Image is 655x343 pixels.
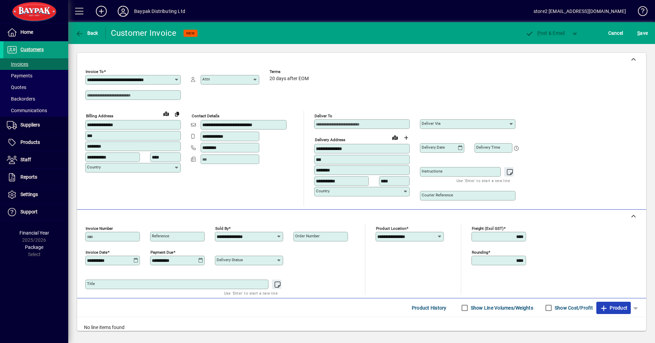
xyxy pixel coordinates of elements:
[77,317,646,338] div: No line items found
[20,29,33,35] span: Home
[20,174,37,180] span: Reports
[476,145,500,150] mat-label: Delivery time
[20,122,40,128] span: Suppliers
[217,257,243,262] mat-label: Delivery status
[422,121,440,126] mat-label: Deliver via
[20,47,44,52] span: Customers
[3,134,68,151] a: Products
[422,145,445,150] mat-label: Delivery date
[161,108,172,119] a: View on map
[596,302,631,314] button: Product
[86,69,104,74] mat-label: Invoice To
[607,27,625,39] button: Cancel
[637,30,640,36] span: S
[68,27,106,39] app-page-header-button: Back
[3,70,68,81] a: Payments
[20,157,31,162] span: Staff
[3,169,68,186] a: Reports
[3,24,68,41] a: Home
[74,27,100,39] button: Back
[376,226,406,231] mat-label: Product location
[270,70,310,74] span: Terms
[3,58,68,70] a: Invoices
[316,189,330,193] mat-label: Country
[20,209,38,214] span: Support
[87,281,95,286] mat-label: Title
[87,165,101,169] mat-label: Country
[150,250,173,255] mat-label: Payment due
[401,132,411,143] button: Choose address
[422,193,453,197] mat-label: Courier Reference
[90,5,112,17] button: Add
[534,6,626,17] div: store2 [EMAIL_ADDRESS][DOMAIN_NAME]
[3,105,68,116] a: Communications
[186,31,195,35] span: NEW
[472,250,488,255] mat-label: Rounding
[7,85,26,90] span: Quotes
[637,28,648,39] span: ave
[409,302,449,314] button: Product History
[112,5,134,17] button: Profile
[111,28,177,39] div: Customer Invoice
[7,96,35,102] span: Backorders
[525,30,565,36] span: ost & Email
[469,304,533,311] label: Show Line Volumes/Weights
[3,81,68,93] a: Quotes
[270,76,309,81] span: 20 days after EOM
[7,61,28,67] span: Invoices
[3,117,68,134] a: Suppliers
[537,30,540,36] span: P
[20,192,38,197] span: Settings
[3,151,68,168] a: Staff
[86,226,113,231] mat-label: Invoice number
[25,244,43,250] span: Package
[19,230,49,236] span: Financial Year
[75,30,98,36] span: Back
[633,1,646,24] a: Knowledge Base
[172,108,183,119] button: Copy to Delivery address
[636,27,650,39] button: Save
[3,93,68,105] a: Backorders
[600,302,627,313] span: Product
[3,204,68,221] a: Support
[7,73,32,78] span: Payments
[412,302,447,313] span: Product History
[553,304,593,311] label: Show Cost/Profit
[202,77,210,81] mat-label: Attn
[224,289,278,297] mat-hint: Use 'Enter' to start a new line
[134,6,185,17] div: Baypak Distributing Ltd
[3,186,68,203] a: Settings
[7,108,47,113] span: Communications
[152,234,169,238] mat-label: Reference
[20,139,40,145] span: Products
[456,177,510,184] mat-hint: Use 'Enter' to start a new line
[422,169,442,174] mat-label: Instructions
[215,226,229,231] mat-label: Sold by
[315,114,332,118] mat-label: Deliver To
[522,27,568,39] button: Post & Email
[608,28,623,39] span: Cancel
[390,132,401,143] a: View on map
[86,250,107,255] mat-label: Invoice date
[295,234,320,238] mat-label: Order number
[472,226,504,231] mat-label: Freight (excl GST)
